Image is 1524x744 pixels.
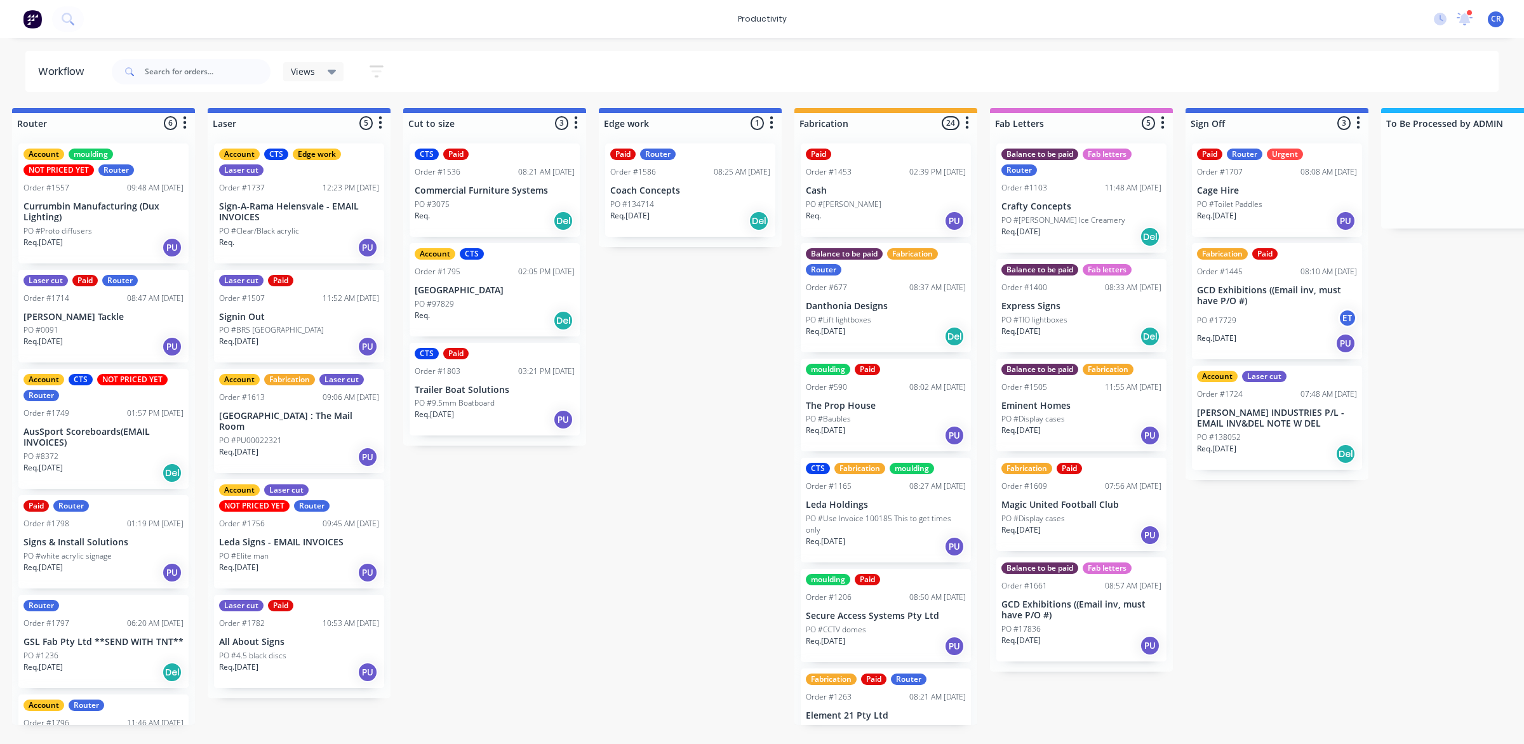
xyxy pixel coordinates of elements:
[219,435,282,446] p: PO #PU00022321
[944,536,965,557] div: PU
[806,185,966,196] p: Cash
[801,569,971,662] div: mouldingPaidOrder #120608:50 AM [DATE]Secure Access Systems Pty LtdPO #CCTV domesReq.[DATE]PU
[219,237,234,248] p: Req.
[553,409,573,430] div: PU
[732,10,793,29] div: productivity
[18,595,189,688] div: RouterOrder #179706:20 AM [DATE]GSL Fab Pty Ltd **SEND WITH TNT**PO #1236Req.[DATE]Del
[1001,481,1047,492] div: Order #1609
[415,409,454,420] p: Req. [DATE]
[415,248,455,260] div: Account
[415,348,439,359] div: CTS
[415,266,460,277] div: Order #1795
[219,336,258,347] p: Req. [DATE]
[23,637,184,648] p: GSL Fab Pty Ltd **SEND WITH TNT**
[323,392,379,403] div: 09:06 AM [DATE]
[219,275,264,286] div: Laser cut
[1001,425,1041,436] p: Req. [DATE]
[1001,182,1047,194] div: Order #1103
[72,275,98,286] div: Paid
[1001,562,1078,574] div: Balance to be paid
[1001,623,1041,635] p: PO #17836
[219,149,260,160] div: Account
[162,662,182,682] div: Del
[98,164,134,176] div: Router
[834,463,885,474] div: Fabrication
[1267,149,1303,160] div: Urgent
[996,458,1166,551] div: FabricationPaidOrder #160907:56 AM [DATE]Magic United Football ClubPO #Display casesReq.[DATE]PU
[806,710,966,721] p: Element 21 Pty Ltd
[553,211,573,231] div: Del
[1242,371,1287,382] div: Laser cut
[605,143,775,237] div: PaidRouterOrder #158608:25 AM [DATE]Coach ConceptsPO #134714Req.[DATE]Del
[23,408,69,419] div: Order #1749
[1083,364,1133,375] div: Fabrication
[944,425,965,446] div: PU
[214,270,384,363] div: Laser cutPaidOrder #150711:52 AM [DATE]Signin OutPO #BRS [GEOGRAPHIC_DATA]Req.[DATE]PU
[214,479,384,588] div: AccountLaser cutNOT PRICED YETRouterOrder #175609:45 AM [DATE]Leda Signs - EMAIL INVOICESPO #Elit...
[23,600,59,611] div: Router
[219,537,379,548] p: Leda Signs - EMAIL INVOICES
[1197,248,1248,260] div: Fabrication
[1197,210,1236,222] p: Req. [DATE]
[1197,443,1236,455] p: Req. [DATE]
[1083,562,1132,574] div: Fab letters
[323,182,379,194] div: 12:23 PM [DATE]
[415,210,430,222] p: Req.
[219,637,379,648] p: All About Signs
[162,562,182,583] div: PU
[1192,143,1362,237] div: PaidRouterUrgentOrder #170708:08 AM [DATE]Cage HirePO #Toilet PaddlesReq.[DATE]PU
[909,282,966,293] div: 08:37 AM [DATE]
[806,314,871,326] p: PO #Lift lightboxes
[323,293,379,304] div: 11:52 AM [DATE]
[1001,215,1125,226] p: PO #[PERSON_NAME] Ice Creamery
[18,369,189,489] div: AccountCTSNOT PRICED YETRouterOrder #174901:57 PM [DATE]AusSport Scoreboards(EMAIL INVOICES)PO #8...
[1197,408,1357,429] p: [PERSON_NAME] INDUSTRIES P/L - EMAIL INV&DEL NOTE W DEL
[909,592,966,603] div: 08:50 AM [DATE]
[219,484,260,496] div: Account
[23,700,64,711] div: Account
[23,562,63,573] p: Req. [DATE]
[23,225,92,237] p: PO #Proto diffusers
[1001,635,1041,646] p: Req. [DATE]
[358,562,378,583] div: PU
[127,518,184,529] div: 01:19 PM [DATE]
[23,275,68,286] div: Laser cut
[996,359,1166,452] div: Balance to be paidFabricationOrder #150511:55 AM [DATE]Eminent HomesPO #Display casesReq.[DATE]PU
[610,166,656,178] div: Order #1586
[219,618,265,629] div: Order #1782
[806,691,852,703] div: Order #1263
[460,248,484,260] div: CTS
[1001,500,1161,510] p: Magic United Football Club
[944,636,965,656] div: PU
[415,185,575,196] p: Commercial Furniture Systems
[214,369,384,473] div: AccountFabricationLaser cutOrder #161309:06 AM [DATE][GEOGRAPHIC_DATA] : The Mail RoomPO #PU00022...
[219,392,265,403] div: Order #1613
[294,500,330,512] div: Router
[415,149,439,160] div: CTS
[268,600,293,611] div: Paid
[219,500,290,512] div: NOT PRICED YET
[162,463,182,483] div: Del
[1001,226,1041,237] p: Req. [DATE]
[264,484,309,496] div: Laser cut
[806,210,821,222] p: Req.
[38,64,90,79] div: Workflow
[909,481,966,492] div: 08:27 AM [DATE]
[53,500,89,512] div: Router
[1197,149,1222,160] div: Paid
[714,166,770,178] div: 08:25 AM [DATE]
[518,366,575,377] div: 03:21 PM [DATE]
[415,199,450,210] p: PO #3075
[1192,366,1362,470] div: AccountLaser cutOrder #172407:48 AM [DATE][PERSON_NAME] INDUSTRIES P/L - EMAIL INV&DEL NOTE W DEL...
[219,650,286,661] p: PO #4.5 black discs
[219,324,324,336] p: PO #BRS [GEOGRAPHIC_DATA]
[162,336,182,357] div: PU
[610,210,650,222] p: Req. [DATE]
[1197,432,1241,443] p: PO #138052
[806,413,851,425] p: PO #Baubles
[127,182,184,194] div: 09:48 AM [DATE]
[801,143,971,237] div: PaidOrder #145302:39 PM [DATE]CashPO #[PERSON_NAME]Req.PU
[1197,315,1236,326] p: PO #17729
[944,211,965,231] div: PU
[358,447,378,467] div: PU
